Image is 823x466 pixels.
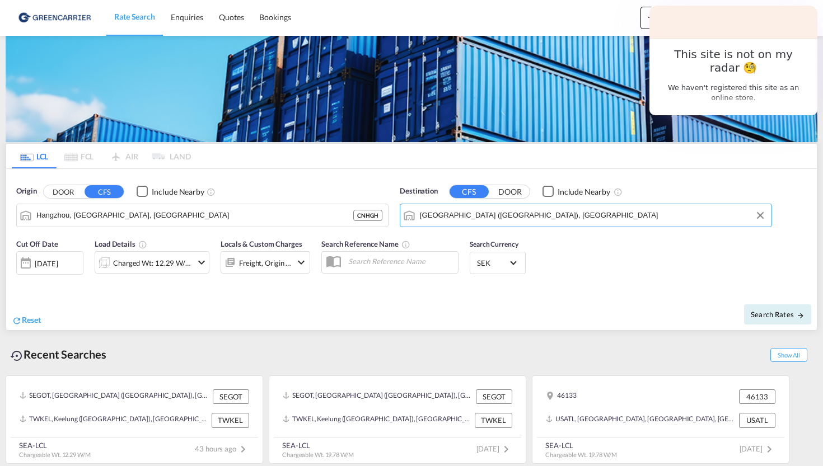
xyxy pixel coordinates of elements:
div: SEGOT, Gothenburg (Goteborg), Sweden, Northern Europe, Europe [283,389,473,404]
button: DOOR [490,185,530,198]
button: CFS [85,185,124,198]
span: Load Details [95,239,147,248]
div: SEGOT, Gothenburg (Goteborg), Sweden, Northern Europe, Europe [20,389,210,404]
img: 609dfd708afe11efa14177256b0082fb.png [17,5,92,30]
span: Quotes [219,12,244,22]
input: Search by Port [36,207,353,224]
div: Recent Searches [6,342,111,367]
md-icon: Your search will be saved by the below given name [401,240,410,249]
div: TWKEL, Keelung (Chilung), Taiwan, Province of China, Greater China & Far East Asia, Asia Pacific [20,413,209,427]
md-tab-item: LCL [12,144,57,168]
md-pagination-wrapper: Use the left and right arrow keys to navigate between tabs [12,144,191,168]
div: TWKEL, Keelung (Chilung), Taiwan, Province of China, Greater China & Far East Asia, Asia Pacific [283,413,472,427]
span: Enquiries [171,12,203,22]
img: GreenCarrierFCL_LCL.png [6,23,817,142]
span: Origin [16,186,36,197]
div: Freight Origin Destinationicon-chevron-down [221,251,310,274]
span: 43 hours ago [195,444,250,453]
div: Include Nearby [558,186,610,197]
md-icon: icon-chevron-right [763,443,776,456]
md-icon: icon-chevron-right [499,443,513,456]
span: Rate Search [114,12,155,21]
div: TWKEL [475,413,512,427]
span: SEK [477,258,508,268]
md-input-container: Gothenburg (Goteborg), SEGOT [400,204,771,227]
div: SEGOT [476,389,512,404]
div: Charged Wt: 12.29 W/M [113,255,192,271]
div: Include Nearby [152,186,204,197]
md-icon: Chargeable Weight [138,240,147,249]
button: Clear Input [752,207,769,224]
span: Cut Off Date [16,239,58,248]
div: [DATE] [16,251,83,275]
md-icon: icon-chevron-down [195,256,208,269]
span: Chargeable Wt. 19.78 W/M [282,451,354,458]
span: [DATE] [740,444,776,453]
div: USATL [739,413,775,427]
div: [DATE] [35,258,58,269]
div: Freight Origin Destination [239,255,292,271]
md-icon: icon-refresh [12,316,22,326]
div: CNHGH [353,210,382,221]
div: SEA-LCL [19,440,91,450]
p: We haven't registered this site as an online store. [662,83,806,103]
md-icon: icon-chevron-right [236,443,250,456]
div: 46133 [546,389,577,404]
span: Reset [22,315,41,324]
span: Locals & Custom Charges [221,239,302,248]
span: Chargeable Wt. 19.78 W/M [545,451,617,458]
div: SEA-LCL [545,440,617,450]
span: Destination [400,186,438,197]
span: Chargeable Wt. 12.29 W/M [19,451,91,458]
span: Search Rates [751,310,805,319]
md-input-container: Hangzhou, ZJ, CNHGH [17,204,388,227]
recent-search-card: SEGOT, [GEOGRAPHIC_DATA] ([GEOGRAPHIC_DATA]), [GEOGRAPHIC_DATA], [GEOGRAPHIC_DATA], [GEOGRAPHIC_D... [269,375,526,464]
md-icon: icon-arrow-right [797,312,805,319]
md-icon: icon-plus 400-fg [645,10,658,23]
button: icon-plus 400-fgCreate Bookings [640,7,716,29]
div: 46133 [739,389,775,404]
md-icon: icon-backup-restore [10,349,24,363]
span: Search Reference Name [321,239,410,248]
input: Search by Port [420,207,766,224]
md-icon: icon-chevron-down [294,256,308,269]
span: Search Currency [470,240,518,248]
div: TWKEL [212,413,249,427]
span: [DATE] [476,444,513,453]
md-checkbox: Checkbox No Ink [543,186,610,197]
md-icon: Unchecked: Ignores neighbouring ports when fetching rates.Checked : Includes neighbouring ports w... [207,187,216,196]
button: DOOR [44,185,83,198]
div: icon-refreshReset [12,314,41,327]
input: Search Reference Name [343,253,458,270]
md-datepicker: Select [16,274,25,289]
md-checkbox: Checkbox No Ink [137,186,204,197]
div: SEGOT [213,389,249,404]
div: Origin DOOR CFS Checkbox No InkUnchecked: Ignores neighbouring ports when fetching rates.Checked ... [6,169,817,331]
recent-search-card: 46133 46133USATL, [GEOGRAPHIC_DATA], [GEOGRAPHIC_DATA], [GEOGRAPHIC_DATA], [GEOGRAPHIC_DATA], [GE... [532,375,789,464]
button: Search Ratesicon-arrow-right [744,304,811,324]
md-select: Select Currency: kr SEKSweden Krona [476,255,520,271]
span: Show All [770,348,807,362]
span: Bookings [259,12,291,22]
recent-search-card: SEGOT, [GEOGRAPHIC_DATA] ([GEOGRAPHIC_DATA]), [GEOGRAPHIC_DATA], [GEOGRAPHIC_DATA], [GEOGRAPHIC_D... [6,375,263,464]
div: USATL, Atlanta, GA, United States, North America, Americas [546,413,736,427]
div: SEA-LCL [282,440,354,450]
div: Charged Wt: 12.29 W/Micon-chevron-down [95,251,209,274]
button: CFS [450,185,489,198]
md-icon: Unchecked: Ignores neighbouring ports when fetching rates.Checked : Includes neighbouring ports w... [614,187,623,196]
h2: This site is not on my radar 🧐 [662,48,806,74]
